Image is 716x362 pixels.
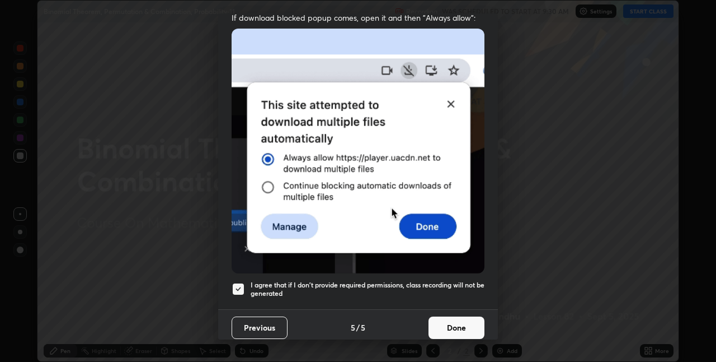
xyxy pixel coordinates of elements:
button: Done [428,317,484,339]
img: downloads-permission-blocked.gif [232,29,484,273]
h5: I agree that if I don't provide required permissions, class recording will not be generated [251,281,484,298]
h4: / [356,322,360,333]
h4: 5 [351,322,355,333]
button: Previous [232,317,288,339]
h4: 5 [361,322,365,333]
span: If download blocked popup comes, open it and then "Always allow": [232,12,484,23]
